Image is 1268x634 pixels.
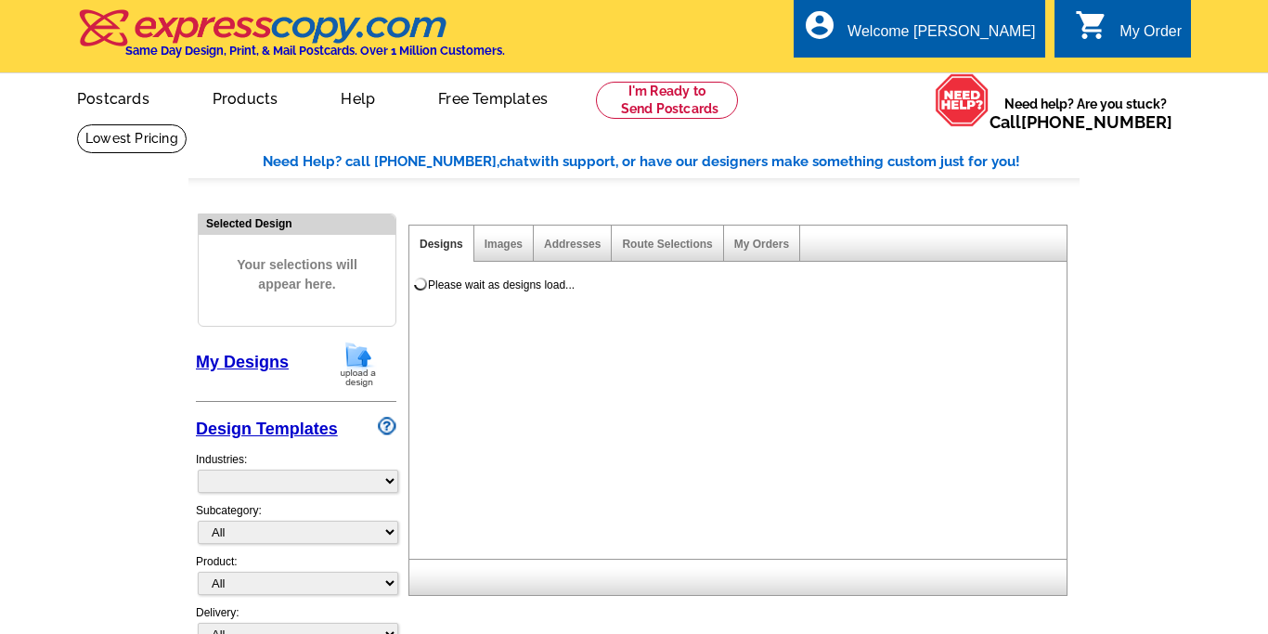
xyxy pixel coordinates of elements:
[334,341,382,388] img: upload-design
[263,151,1080,173] div: Need Help? call [PHONE_NUMBER], with support, or have our designers make something custom just fo...
[47,75,179,119] a: Postcards
[544,238,601,251] a: Addresses
[485,238,523,251] a: Images
[196,442,396,502] div: Industries:
[311,75,405,119] a: Help
[408,75,577,119] a: Free Templates
[990,95,1182,132] span: Need help? Are you stuck?
[420,238,463,251] a: Designs
[1075,20,1182,44] a: shopping_cart My Order
[196,502,396,553] div: Subcategory:
[847,23,1035,49] div: Welcome [PERSON_NAME]
[428,277,575,293] div: Please wait as designs load...
[199,214,395,232] div: Selected Design
[196,553,396,604] div: Product:
[499,153,529,170] span: chat
[1021,112,1172,132] a: [PHONE_NUMBER]
[734,238,789,251] a: My Orders
[196,420,338,438] a: Design Templates
[935,73,990,127] img: help
[183,75,308,119] a: Products
[803,8,836,42] i: account_circle
[413,277,428,291] img: loading...
[213,237,382,313] span: Your selections will appear here.
[990,112,1172,132] span: Call
[622,238,712,251] a: Route Selections
[196,353,289,371] a: My Designs
[125,44,505,58] h4: Same Day Design, Print, & Mail Postcards. Over 1 Million Customers.
[1119,23,1182,49] div: My Order
[1075,8,1108,42] i: shopping_cart
[378,417,396,435] img: design-wizard-help-icon.png
[77,22,505,58] a: Same Day Design, Print, & Mail Postcards. Over 1 Million Customers.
